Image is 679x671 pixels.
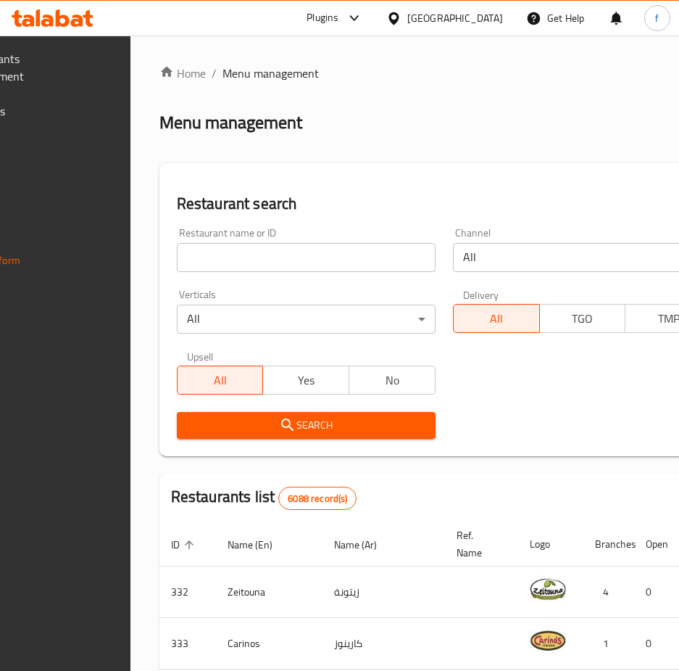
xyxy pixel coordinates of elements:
[278,487,357,510] div: Total records count
[655,10,659,26] span: f
[463,289,499,300] label: Delivery
[583,618,634,670] td: 1
[187,351,214,361] label: Upsell
[634,567,669,618] td: 0
[269,370,343,391] span: Yes
[279,492,356,506] span: 6088 record(s)
[188,416,424,435] span: Search
[322,567,445,618] td: زيتونة
[349,366,436,395] button: No
[262,366,349,395] button: Yes
[222,65,319,82] span: Menu management
[159,618,216,670] td: 333
[177,366,264,395] button: All
[159,111,302,134] h2: Menu management
[216,618,322,670] td: Carinos
[634,618,669,670] td: 0
[159,567,216,618] td: 332
[530,622,566,659] img: Carinos
[334,536,396,553] span: Name (Ar)
[322,618,445,670] td: كارينوز
[177,243,436,272] input: Search for restaurant name or ID..
[355,370,430,391] span: No
[183,370,258,391] span: All
[159,65,206,82] a: Home
[583,522,634,567] th: Branches
[407,10,503,26] div: [GEOGRAPHIC_DATA]
[177,305,436,334] div: All
[212,65,217,82] li: /
[453,304,540,333] button: All
[530,571,566,607] img: Zeitouna
[634,522,669,567] th: Open
[459,308,534,329] span: All
[583,567,634,618] td: 4
[171,486,357,510] h2: Restaurants list
[171,536,199,553] span: ID
[177,412,436,439] button: Search
[307,9,338,27] div: Plugins
[539,304,626,333] button: TGO
[216,567,322,618] td: Zeitouna
[228,536,291,553] span: Name (En)
[518,522,583,567] th: Logo
[457,527,501,561] span: Ref. Name
[546,308,620,329] span: TGO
